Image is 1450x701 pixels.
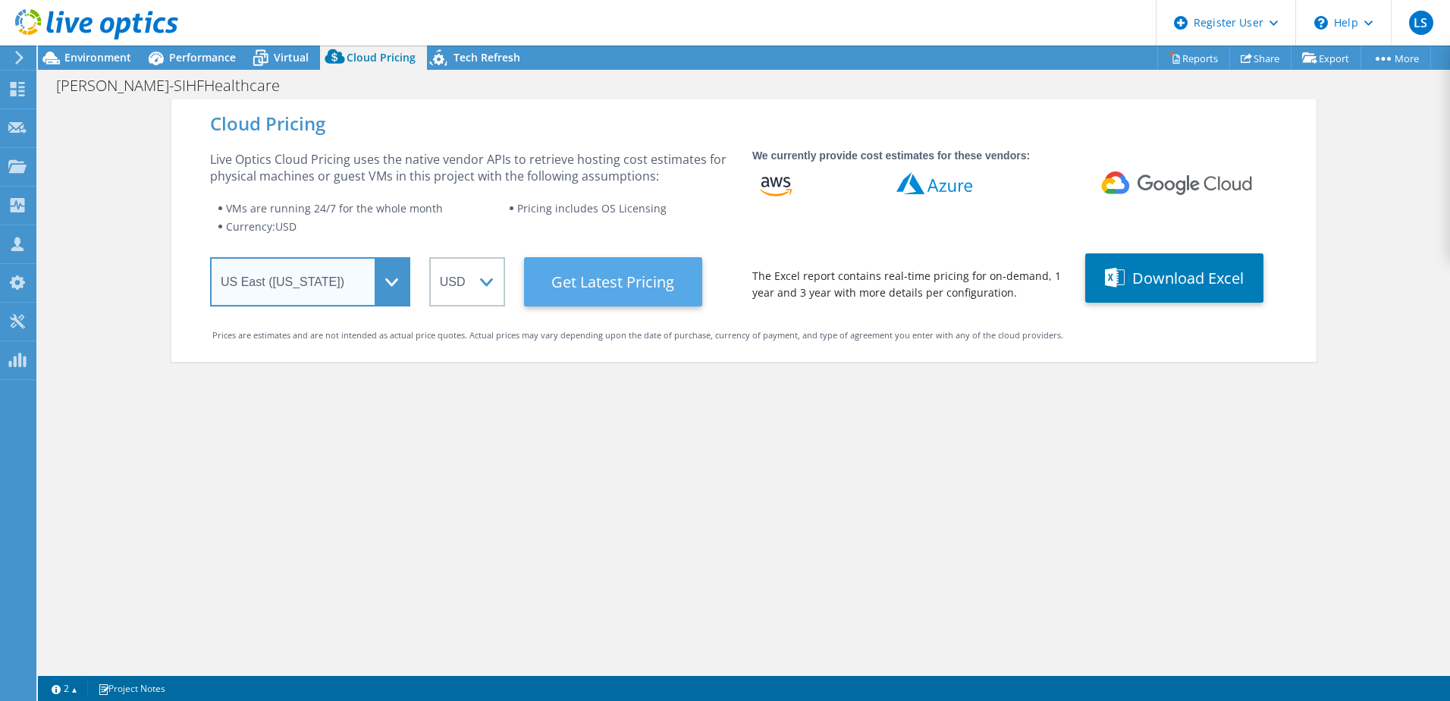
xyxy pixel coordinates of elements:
button: Get Latest Pricing [524,257,702,306]
a: 2 [41,679,88,698]
span: LS [1409,11,1433,35]
h1: [PERSON_NAME]-SIHFHealthcare [49,77,303,94]
span: Cloud Pricing [347,50,416,64]
span: Currency: USD [226,219,297,234]
span: Virtual [274,50,309,64]
a: Reports [1157,46,1230,70]
svg: \n [1314,16,1328,30]
a: More [1361,46,1431,70]
div: The Excel report contains real-time pricing for on-demand, 1 year and 3 year with more details pe... [752,268,1066,301]
span: Performance [169,50,236,64]
button: Download Excel [1085,253,1263,303]
a: Share [1229,46,1292,70]
a: Project Notes [87,679,176,698]
span: Tech Refresh [454,50,520,64]
a: Export [1291,46,1361,70]
span: VMs are running 24/7 for the whole month [226,201,443,215]
div: Cloud Pricing [210,115,1278,132]
div: Live Optics Cloud Pricing uses the native vendor APIs to retrieve hosting cost estimates for phys... [210,151,733,184]
div: Prices are estimates and are not intended as actual price quotes. Actual prices may vary dependin... [212,327,1276,344]
strong: We currently provide cost estimates for these vendors: [752,149,1030,162]
span: Environment [64,50,131,64]
span: Pricing includes OS Licensing [517,201,667,215]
